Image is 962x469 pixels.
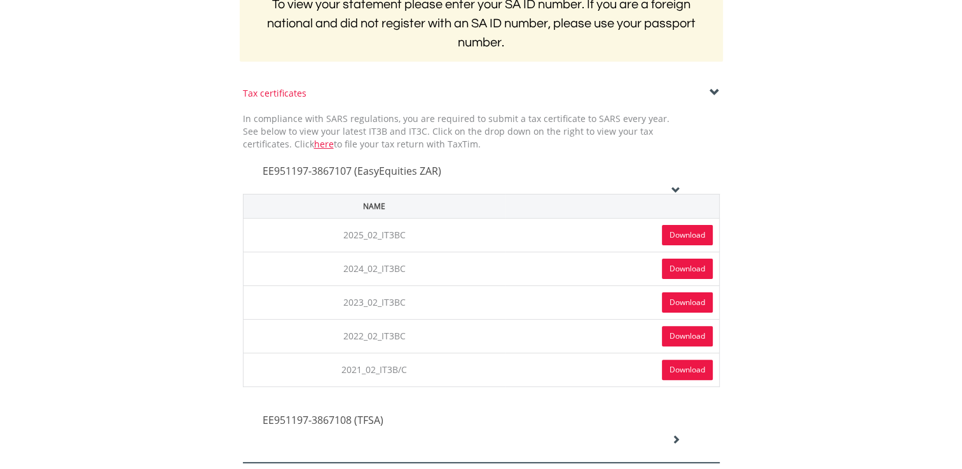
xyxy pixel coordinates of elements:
[314,138,334,150] a: here
[243,194,505,218] th: Name
[662,326,713,346] a: Download
[243,218,505,252] td: 2025_02_IT3BC
[243,112,670,150] span: In compliance with SARS regulations, you are required to submit a tax certificate to SARS every y...
[243,252,505,285] td: 2024_02_IT3BC
[243,319,505,353] td: 2022_02_IT3BC
[263,413,383,427] span: EE951197-3867108 (TFSA)
[662,259,713,279] a: Download
[662,225,713,245] a: Download
[294,138,481,150] span: Click to file your tax return with TaxTim.
[243,285,505,319] td: 2023_02_IT3BC
[243,87,720,100] div: Tax certificates
[263,164,441,178] span: EE951197-3867107 (EasyEquities ZAR)
[243,353,505,386] td: 2021_02_IT3B/C
[662,292,713,313] a: Download
[662,360,713,380] a: Download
